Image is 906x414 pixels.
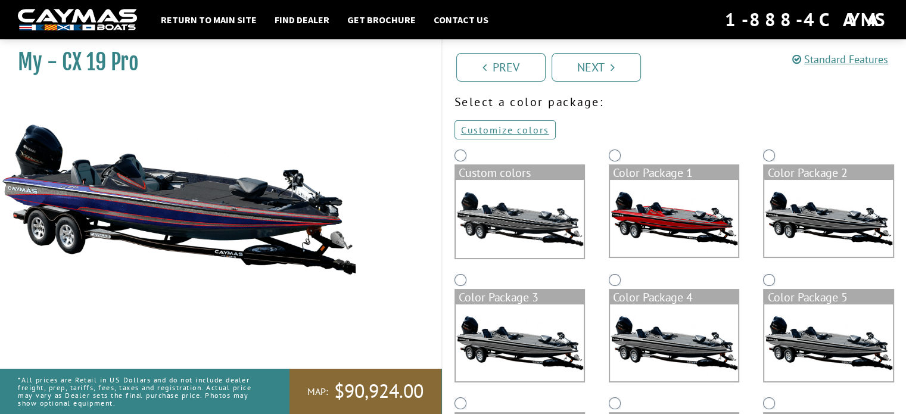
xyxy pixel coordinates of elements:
div: 1-888-4CAYMAS [725,7,888,33]
div: Color Package 3 [456,290,584,304]
div: Custom colors [456,166,584,180]
a: Return to main site [155,12,263,27]
img: color_package_456.png [610,180,738,257]
a: Customize colors [454,120,556,139]
a: Find Dealer [269,12,335,27]
div: Color Package 2 [764,166,892,180]
span: MAP: [307,385,328,398]
img: color_package_458.png [456,304,584,381]
img: white-logo-c9c8dbefe5ff5ceceb0f0178aa75bf4bb51f6bca0971e226c86eb53dfe498488.png [18,9,137,31]
a: Contact Us [428,12,494,27]
p: Select a color package: [454,93,895,111]
div: Color Package 1 [610,166,738,180]
div: Color Package 5 [764,290,892,304]
img: color_package_460.png [764,304,892,381]
span: $90,924.00 [334,379,424,404]
a: Standard Features [792,52,888,66]
img: color_package_457.png [764,180,892,257]
a: Get Brochure [341,12,422,27]
a: Next [552,53,641,82]
img: color_package_459.png [610,304,738,381]
img: cx-Base-Layer.png [456,180,584,258]
p: *All prices are Retail in US Dollars and do not include dealer freight, prep, tariffs, fees, taxe... [18,370,263,413]
div: Color Package 4 [610,290,738,304]
h1: My - CX 19 Pro [18,49,412,76]
a: Prev [456,53,546,82]
a: MAP:$90,924.00 [289,369,441,414]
